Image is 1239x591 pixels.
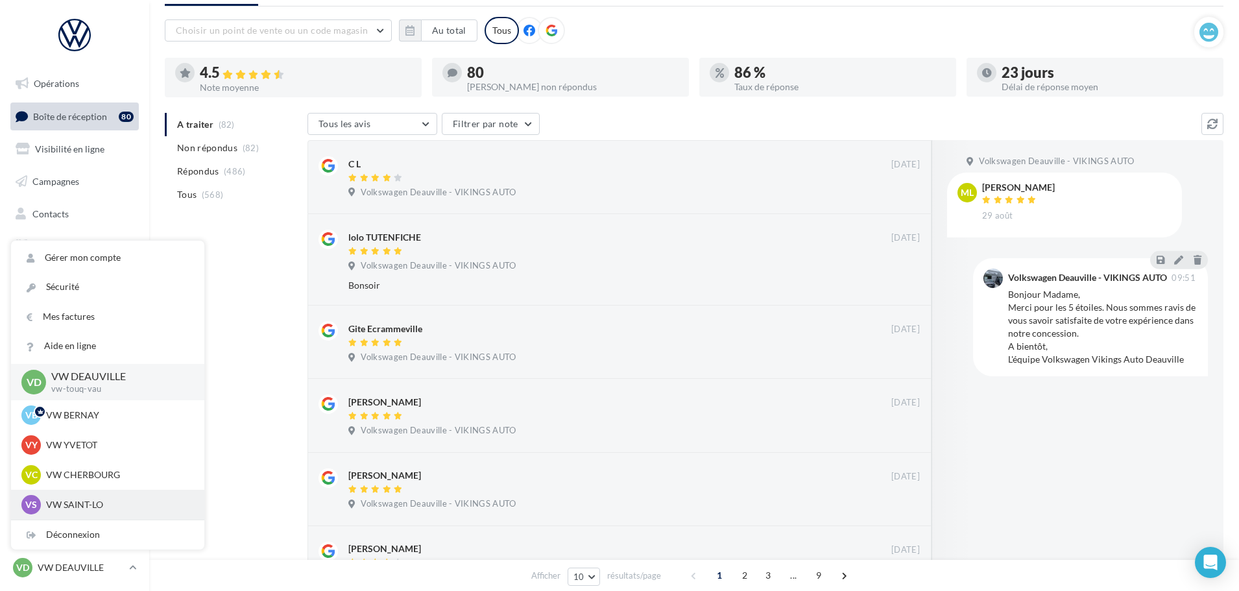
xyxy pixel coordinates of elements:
[200,83,411,92] div: Note moyenne
[1195,547,1226,578] div: Open Intercom Messenger
[8,200,141,228] a: Contacts
[891,544,920,556] span: [DATE]
[46,409,189,422] p: VW BERNAY
[573,572,584,582] span: 10
[35,143,104,154] span: Visibilité en ligne
[734,82,946,91] div: Taux de réponse
[1008,273,1167,282] div: Volkswagen Deauville - VIKINGS AUTO
[399,19,477,42] button: Au total
[348,542,421,555] div: [PERSON_NAME]
[361,260,516,272] span: Volkswagen Deauville - VIKINGS AUTO
[51,369,184,384] p: VW DEAUVILLE
[1002,66,1213,80] div: 23 jours
[8,103,141,130] a: Boîte de réception80
[734,66,946,80] div: 86 %
[421,19,477,42] button: Au total
[1002,82,1213,91] div: Délai de réponse moyen
[982,210,1013,222] span: 29 août
[32,208,69,219] span: Contacts
[11,272,204,302] a: Sécurité
[891,159,920,171] span: [DATE]
[8,232,141,259] a: Médiathèque
[224,166,246,176] span: (486)
[243,143,259,153] span: (82)
[361,498,516,510] span: Volkswagen Deauville - VIKINGS AUTO
[348,322,422,335] div: Gite Ecrammeville
[891,471,920,483] span: [DATE]
[11,520,204,549] div: Déconnexion
[568,568,601,586] button: 10
[119,112,134,122] div: 80
[25,468,38,481] span: VC
[25,439,38,452] span: VY
[531,570,560,582] span: Afficher
[348,279,836,292] div: Bonsoir
[38,561,124,574] p: VW DEAUVILLE
[485,17,519,44] div: Tous
[361,425,516,437] span: Volkswagen Deauville - VIKINGS AUTO
[46,498,189,511] p: VW SAINT-LO
[758,565,778,586] span: 3
[891,397,920,409] span: [DATE]
[8,136,141,163] a: Visibilité en ligne
[307,113,437,135] button: Tous les avis
[8,168,141,195] a: Campagnes
[1172,274,1196,282] span: 09:51
[202,189,224,200] span: (568)
[11,302,204,332] a: Mes factures
[46,468,189,481] p: VW CHERBOURG
[34,78,79,89] span: Opérations
[361,187,516,199] span: Volkswagen Deauville - VIKINGS AUTO
[348,231,421,244] div: lolo TUTENFICHE
[808,565,829,586] span: 9
[348,469,421,482] div: [PERSON_NAME]
[1008,288,1197,366] div: Bonjour Madame, Merci pour les 5 étoiles. Nous sommes ravis de vous savoir satisfaite de votre ex...
[200,66,411,80] div: 4.5
[16,561,29,574] span: VD
[32,176,79,187] span: Campagnes
[8,265,141,292] a: Calendrier
[783,565,804,586] span: ...
[709,565,730,586] span: 1
[348,396,421,409] div: [PERSON_NAME]
[165,19,392,42] button: Choisir un point de vente ou un code magasin
[891,324,920,335] span: [DATE]
[442,113,540,135] button: Filtrer par note
[8,70,141,97] a: Opérations
[982,183,1055,192] div: [PERSON_NAME]
[10,555,139,580] a: VD VW DEAUVILLE
[891,232,920,244] span: [DATE]
[319,118,371,129] span: Tous les avis
[176,25,368,36] span: Choisir un point de vente ou un code magasin
[961,186,974,199] span: ML
[467,66,679,80] div: 80
[8,297,141,335] a: PLV et print personnalisable
[979,156,1134,167] span: Volkswagen Deauville - VIKINGS AUTO
[46,439,189,452] p: VW YVETOT
[33,110,107,121] span: Boîte de réception
[8,340,141,378] a: Campagnes DataOnDemand
[348,158,361,171] div: C L
[177,165,219,178] span: Répondus
[51,383,184,395] p: vw-touq-vau
[361,352,516,363] span: Volkswagen Deauville - VIKINGS AUTO
[25,409,38,422] span: VB
[734,565,755,586] span: 2
[177,141,237,154] span: Non répondus
[607,570,661,582] span: résultats/page
[25,498,37,511] span: VS
[11,332,204,361] a: Aide en ligne
[11,243,204,272] a: Gérer mon compte
[27,374,42,389] span: VD
[177,188,197,201] span: Tous
[467,82,679,91] div: [PERSON_NAME] non répondus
